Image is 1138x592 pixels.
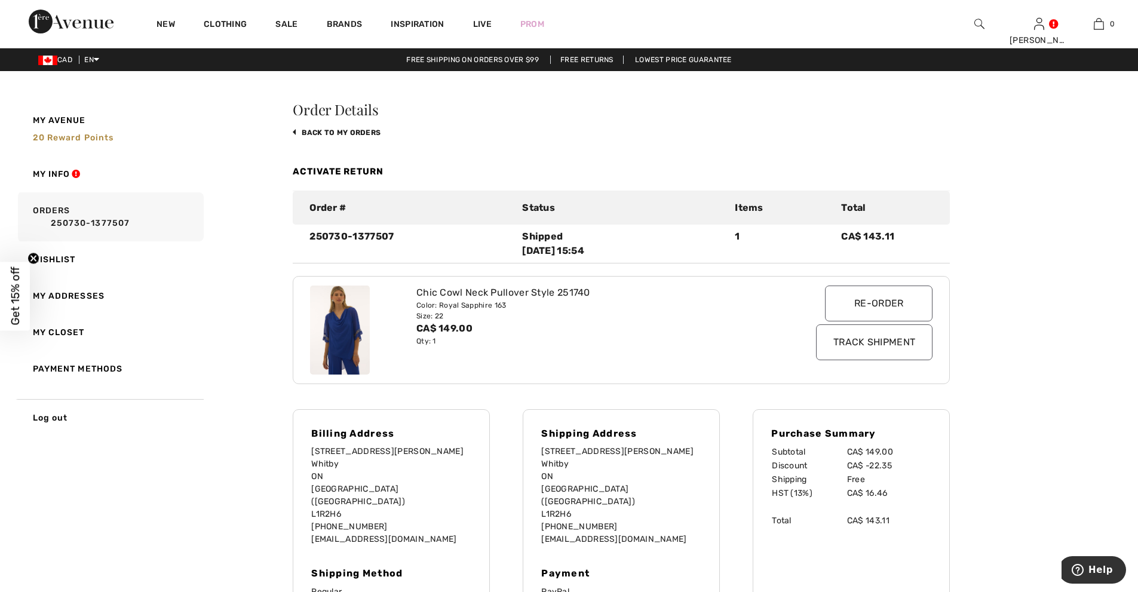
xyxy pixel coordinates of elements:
[16,314,204,351] a: My Closet
[771,514,846,527] td: Total
[728,229,834,258] div: 1
[416,311,774,321] div: Size: 22
[84,56,99,64] span: EN
[771,459,846,473] td: Discount
[33,217,200,229] a: 250730-1377507
[974,17,984,31] img: search the website
[157,19,175,32] a: New
[16,278,204,314] a: My Addresses
[16,351,204,387] a: Payment Methods
[311,428,471,439] h4: Billing Address
[275,19,297,32] a: Sale
[204,19,247,32] a: Clothing
[310,286,370,375] img: joseph-ribkoff-tops-royal-sapphire-163_251740b_2_7a4a_search.jpg
[846,445,931,459] td: CA$ 149.00
[16,399,204,436] a: Log out
[1034,17,1044,31] img: My Info
[416,336,774,346] div: Qty: 1
[327,19,363,32] a: Brands
[29,10,114,33] img: 1ère Avenue
[816,324,933,360] input: Track Shipment
[416,300,774,311] div: Color: Royal Sapphire 163
[38,56,57,65] img: Canadian Dollar
[771,445,846,459] td: Subtotal
[834,229,940,258] div: CA$ 143.11
[1010,34,1068,47] div: [PERSON_NAME]
[397,56,548,64] a: Free shipping on orders over $99
[728,201,834,215] div: Items
[541,428,701,439] h4: Shipping Address
[38,56,77,64] span: CAD
[16,241,204,278] a: Wishlist
[522,229,720,258] div: Shipped [DATE] 15:54
[1094,17,1104,31] img: My Bag
[302,201,515,215] div: Order #
[16,192,204,241] a: Orders
[771,428,931,439] h4: Purchase Summary
[771,486,846,500] td: HST (13%)
[311,445,471,545] p: [STREET_ADDRESS][PERSON_NAME] Whitby ON [GEOGRAPHIC_DATA] ([GEOGRAPHIC_DATA]) L1R2H6 [PHONE_NUMBE...
[1034,18,1044,29] a: Sign In
[846,473,931,486] td: Free
[625,56,741,64] a: Lowest Price Guarantee
[834,201,940,215] div: Total
[8,267,22,326] span: Get 15% off
[473,18,492,30] a: Live
[846,486,931,500] td: CA$ 16.46
[293,128,381,137] a: back to My Orders
[515,201,728,215] div: Status
[302,229,515,258] div: 250730-1377507
[846,514,931,527] td: CA$ 143.11
[416,321,774,336] div: CA$ 149.00
[16,156,204,192] a: My Info
[391,19,444,32] span: Inspiration
[416,286,774,300] div: Chic Cowl Neck Pullover Style 251740
[1110,19,1115,29] span: 0
[550,56,624,64] a: Free Returns
[541,568,701,579] h4: Payment
[1062,556,1126,586] iframe: Opens a widget where you can find more information
[771,473,846,486] td: Shipping
[293,166,384,177] a: Activate Return
[311,568,471,579] h4: Shipping Method
[825,286,933,321] input: Re-order
[33,133,114,143] span: 20 Reward points
[1069,17,1128,31] a: 0
[541,445,701,545] p: [STREET_ADDRESS][PERSON_NAME] Whitby ON [GEOGRAPHIC_DATA] ([GEOGRAPHIC_DATA]) L1R2H6 [PHONE_NUMBE...
[520,18,544,30] a: Prom
[846,459,931,473] td: CA$ -22.35
[293,102,950,116] h3: Order Details
[27,252,39,264] button: Close teaser
[33,114,86,127] span: My Avenue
